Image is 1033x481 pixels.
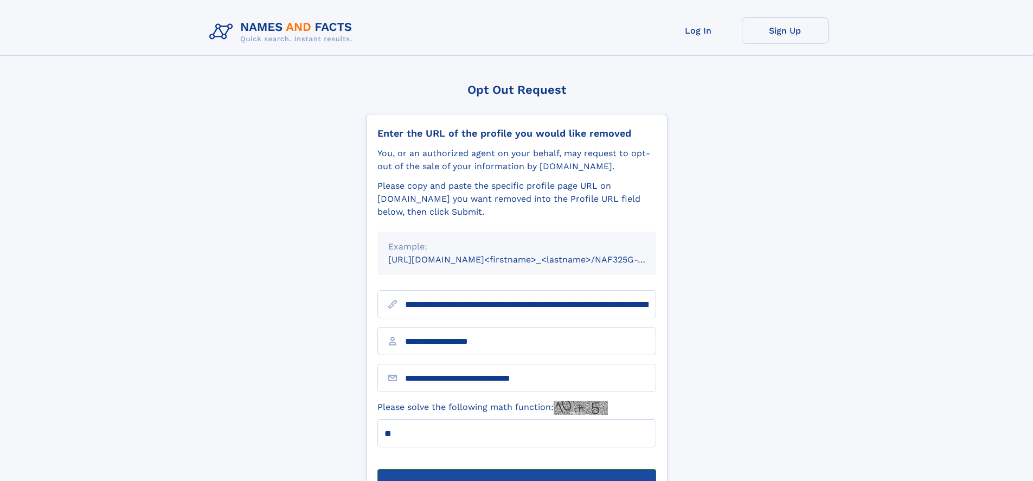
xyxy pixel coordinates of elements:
[388,240,645,253] div: Example:
[366,83,668,97] div: Opt Out Request
[742,17,829,44] a: Sign Up
[388,254,677,265] small: [URL][DOMAIN_NAME]<firstname>_<lastname>/NAF325G-xxxxxxxx
[377,179,656,219] div: Please copy and paste the specific profile page URL on [DOMAIN_NAME] you want removed into the Pr...
[655,17,742,44] a: Log In
[377,147,656,173] div: You, or an authorized agent on your behalf, may request to opt-out of the sale of your informatio...
[377,401,608,415] label: Please solve the following math function:
[205,17,361,47] img: Logo Names and Facts
[377,127,656,139] div: Enter the URL of the profile you would like removed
